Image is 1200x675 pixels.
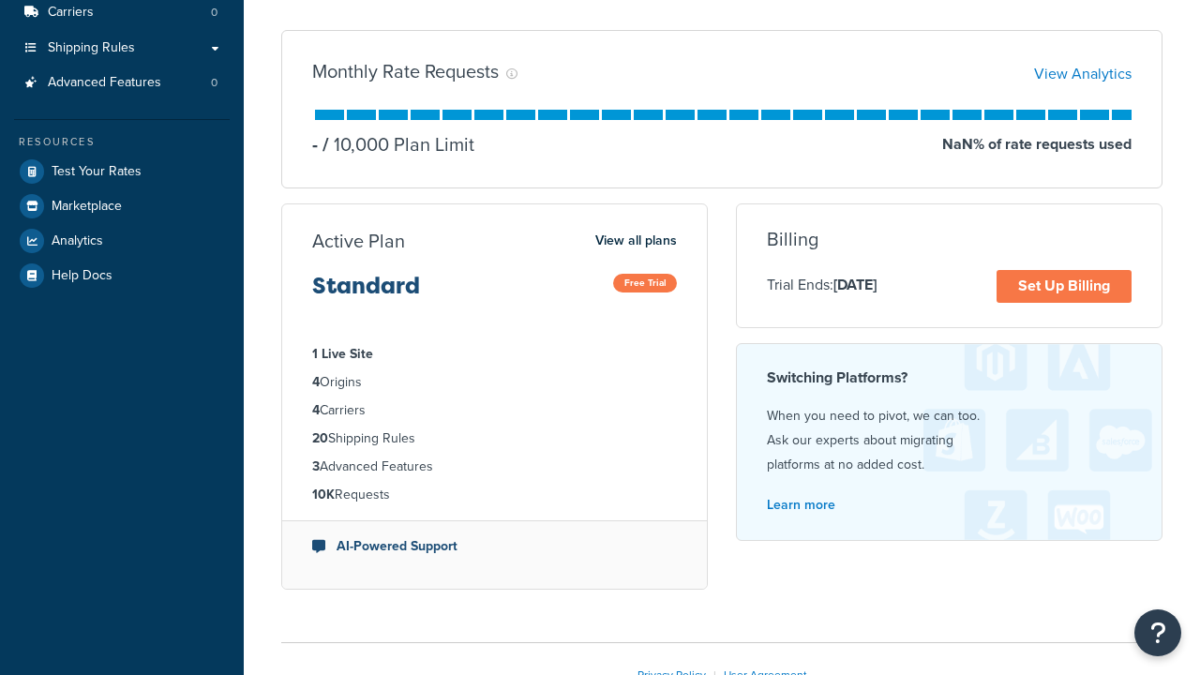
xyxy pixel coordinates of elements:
[312,372,320,392] strong: 4
[52,233,103,249] span: Analytics
[312,274,420,313] h3: Standard
[14,66,230,100] li: Advanced Features
[312,485,335,504] strong: 10K
[14,66,230,100] a: Advanced Features 0
[312,457,677,477] li: Advanced Features
[312,61,499,82] h3: Monthly Rate Requests
[312,372,677,393] li: Origins
[312,457,320,476] strong: 3
[833,274,877,295] strong: [DATE]
[48,5,94,21] span: Carriers
[14,259,230,292] a: Help Docs
[613,274,677,292] span: Free Trial
[312,536,677,557] li: AI-Powered Support
[312,400,677,421] li: Carriers
[312,428,328,448] strong: 20
[14,224,230,258] a: Analytics
[52,199,122,215] span: Marketplace
[312,400,320,420] strong: 4
[1034,63,1132,84] a: View Analytics
[211,5,217,21] span: 0
[52,164,142,180] span: Test Your Rates
[48,40,135,56] span: Shipping Rules
[14,189,230,223] a: Marketplace
[48,75,161,91] span: Advanced Features
[312,131,318,157] p: -
[942,131,1132,157] p: NaN % of rate requests used
[14,155,230,188] a: Test Your Rates
[312,485,677,505] li: Requests
[14,31,230,66] a: Shipping Rules
[312,231,405,251] h3: Active Plan
[767,229,818,249] h3: Billing
[767,404,1132,477] p: When you need to pivot, we can too. Ask our experts about migrating platforms at no added cost.
[595,229,677,253] a: View all plans
[322,130,329,158] span: /
[767,367,1132,389] h4: Switching Platforms?
[312,428,677,449] li: Shipping Rules
[14,134,230,150] div: Resources
[211,75,217,91] span: 0
[997,270,1132,303] a: Set Up Billing
[318,131,474,157] p: 10,000 Plan Limit
[312,344,373,364] strong: 1 Live Site
[767,495,835,515] a: Learn more
[767,273,877,297] p: Trial Ends:
[1134,609,1181,656] button: Open Resource Center
[52,268,112,284] span: Help Docs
